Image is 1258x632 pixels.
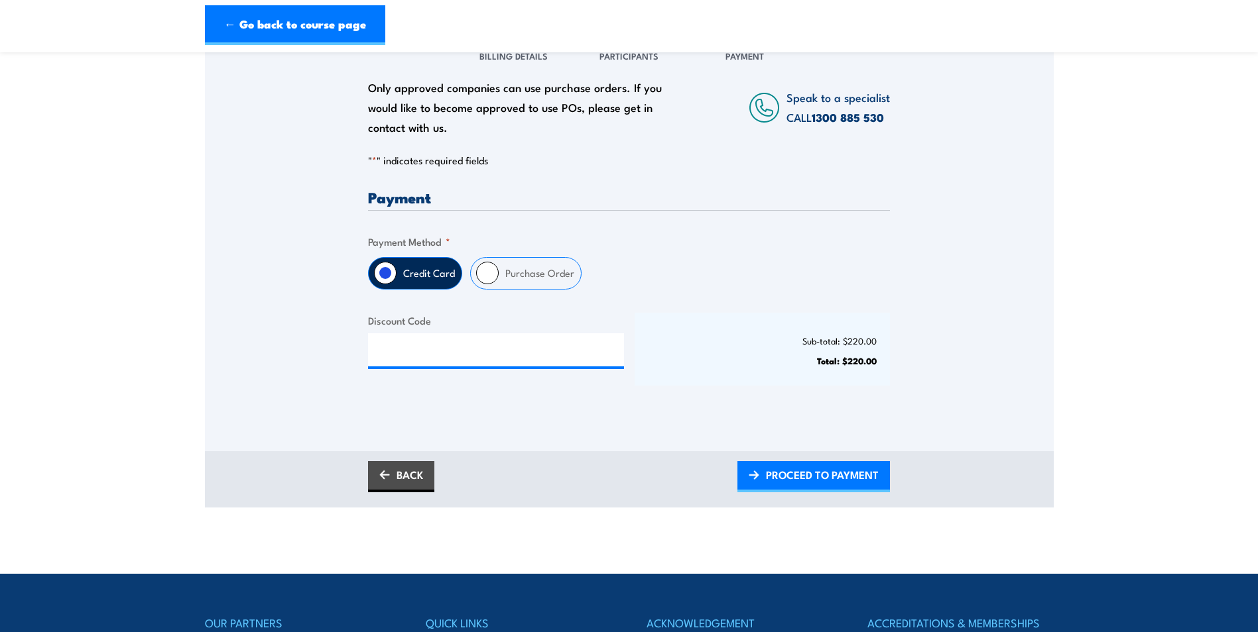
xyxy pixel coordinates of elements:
[499,258,581,289] label: Purchase Order
[368,313,624,328] label: Discount Code
[766,457,879,492] span: PROCEED TO PAYMENT
[479,49,548,62] span: Billing Details
[812,109,884,126] a: 1300 885 530
[368,154,890,167] p: " " indicates required fields
[205,613,391,632] h4: OUR PARTNERS
[397,258,462,289] label: Credit Card
[737,461,890,492] a: PROCEED TO PAYMENT
[867,613,1053,632] h4: ACCREDITATIONS & MEMBERSHIPS
[368,189,890,205] h3: Payment
[205,5,385,45] a: ← Go back to course page
[725,49,764,62] span: Payment
[426,613,611,632] h4: QUICK LINKS
[368,78,669,137] div: Only approved companies can use purchase orders. If you would like to become approved to use POs,...
[599,49,659,62] span: Participants
[786,89,890,125] span: Speak to a specialist CALL
[647,613,832,632] h4: ACKNOWLEDGEMENT
[817,354,877,367] strong: Total: $220.00
[368,234,450,249] legend: Payment Method
[368,461,434,492] a: BACK
[648,336,877,346] p: Sub-total: $220.00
